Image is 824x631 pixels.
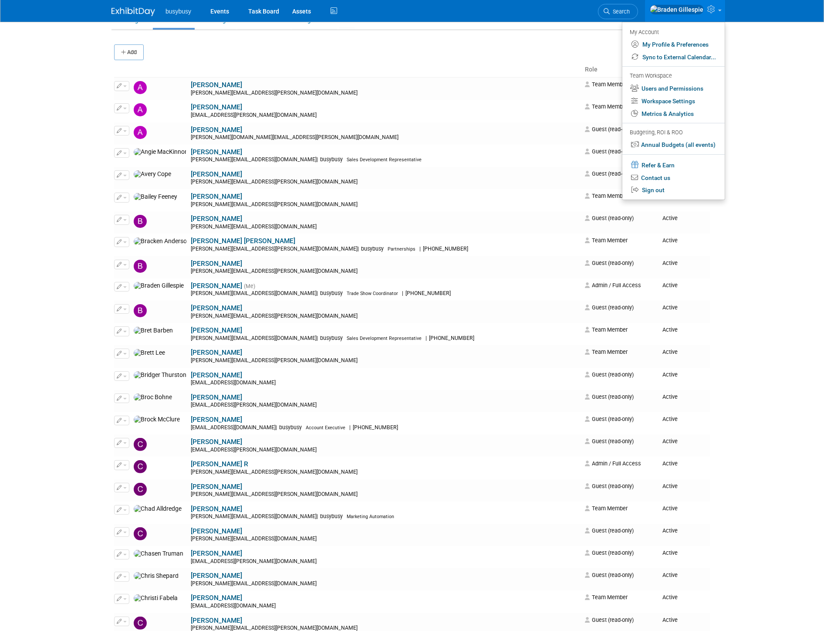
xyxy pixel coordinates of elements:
div: [PERSON_NAME][EMAIL_ADDRESS][PERSON_NAME][DOMAIN_NAME] [191,491,579,498]
span: Guest (read-only) [585,394,634,400]
div: [PERSON_NAME][EMAIL_ADDRESS][PERSON_NAME][DOMAIN_NAME] [191,357,579,364]
div: Team Workspace [630,71,716,81]
span: | [317,513,318,519]
img: Chad Alldredge [134,505,182,513]
span: Active [662,594,678,600]
a: Search [598,4,638,19]
a: [PERSON_NAME] R [191,460,248,468]
span: Active [662,505,678,512]
img: Angie MacKinnon [134,148,186,156]
img: Brett Lee [134,349,165,357]
a: [PERSON_NAME] [191,215,242,223]
span: Active [662,237,678,244]
span: | [358,246,359,252]
a: [PERSON_NAME] [191,170,242,178]
span: Guest (read-only) [585,550,634,556]
div: [PERSON_NAME][EMAIL_ADDRESS][DOMAIN_NAME] [191,580,579,587]
a: [PERSON_NAME] [191,438,242,446]
span: busybusy [318,513,345,519]
div: [PERSON_NAME][EMAIL_ADDRESS][PERSON_NAME][DOMAIN_NAME] [191,268,579,275]
a: Metrics & Analytics [622,108,725,120]
span: | [317,290,318,296]
span: Team Member [585,505,628,512]
img: Chris Shepard [134,572,179,580]
span: Guest (read-only) [585,260,634,266]
div: [PERSON_NAME][EMAIL_ADDRESS][DOMAIN_NAME] [191,224,579,231]
span: busybusy [165,8,191,15]
span: busybusy [277,424,304,431]
a: [PERSON_NAME] [191,148,242,156]
span: [PHONE_NUMBER] [351,424,401,431]
span: Guest (read-only) [585,438,634,444]
span: busybusy [318,156,345,163]
span: Active [662,617,678,623]
span: Guest (read-only) [585,371,634,378]
span: Team Member [585,81,628,88]
div: [EMAIL_ADDRESS][DOMAIN_NAME] [191,380,579,387]
img: Avery Cope [134,170,171,178]
a: [PERSON_NAME] [191,282,242,290]
a: [PERSON_NAME] [191,572,242,580]
a: [PERSON_NAME] [PERSON_NAME] [191,237,295,245]
span: Active [662,349,678,355]
img: Candace R [134,460,147,473]
span: Active [662,460,678,467]
th: Role [581,62,659,77]
img: Chasen Truman [134,550,183,558]
span: (Me) [244,283,255,289]
div: [EMAIL_ADDRESS][PERSON_NAME][DOMAIN_NAME] [191,402,579,409]
a: My Profile & Preferences [622,38,725,51]
span: Admin / Full Access [585,460,641,467]
span: Active [662,572,678,578]
img: Braden Gillespie [134,282,184,290]
span: Active [662,260,678,266]
span: Active [662,550,678,556]
button: Add [114,44,144,60]
span: Active [662,483,678,489]
img: Braden Gillespie [650,5,704,14]
a: [PERSON_NAME] [191,394,242,401]
span: busybusy [318,290,345,296]
div: [PERSON_NAME][EMAIL_ADDRESS][DOMAIN_NAME] [191,156,579,163]
a: [PERSON_NAME] [191,81,242,89]
img: Broc Bohne [134,394,172,401]
span: Guest (read-only) [585,483,634,489]
span: [PHONE_NUMBER] [403,290,453,296]
span: Team Member [585,326,628,333]
img: Colleen Shaw [134,617,147,630]
span: [PHONE_NUMBER] [421,246,471,252]
span: Guest (read-only) [585,527,634,534]
span: | [317,156,318,163]
span: Team Member [585,349,628,355]
span: | [402,290,403,296]
span: Active [662,394,678,400]
a: Contact us [622,172,725,184]
span: Active [662,416,678,422]
div: My Account [630,27,716,37]
span: Guest (read-only) [585,148,634,155]
span: Guest (read-only) [585,304,634,311]
img: Blake Ence [134,215,147,228]
img: Brock McClure [134,416,180,424]
a: [PERSON_NAME] [191,126,242,134]
img: Bridger Thurston [134,371,186,379]
a: [PERSON_NAME] [191,349,242,356]
a: [PERSON_NAME] [191,617,242,624]
img: Charles Hart [134,527,147,540]
div: [PERSON_NAME][EMAIL_ADDRESS][PERSON_NAME][DOMAIN_NAME] [191,469,579,476]
span: | [349,424,351,431]
span: Team Member [585,103,628,110]
span: | [426,335,427,341]
div: Budgeting, ROI & ROO [630,128,716,137]
a: [PERSON_NAME] [191,594,242,602]
a: [PERSON_NAME] [191,550,242,557]
img: ExhibitDay [111,7,155,16]
a: [PERSON_NAME] [191,416,242,424]
div: [EMAIL_ADDRESS][DOMAIN_NAME] [191,424,579,431]
div: [EMAIL_ADDRESS][PERSON_NAME][DOMAIN_NAME] [191,112,579,119]
img: Alec Schafer [134,103,147,116]
a: Annual Budgets (all events) [622,139,725,151]
span: busybusy [359,246,386,252]
span: Active [662,438,678,444]
img: Brennan Johnson [134,304,147,317]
